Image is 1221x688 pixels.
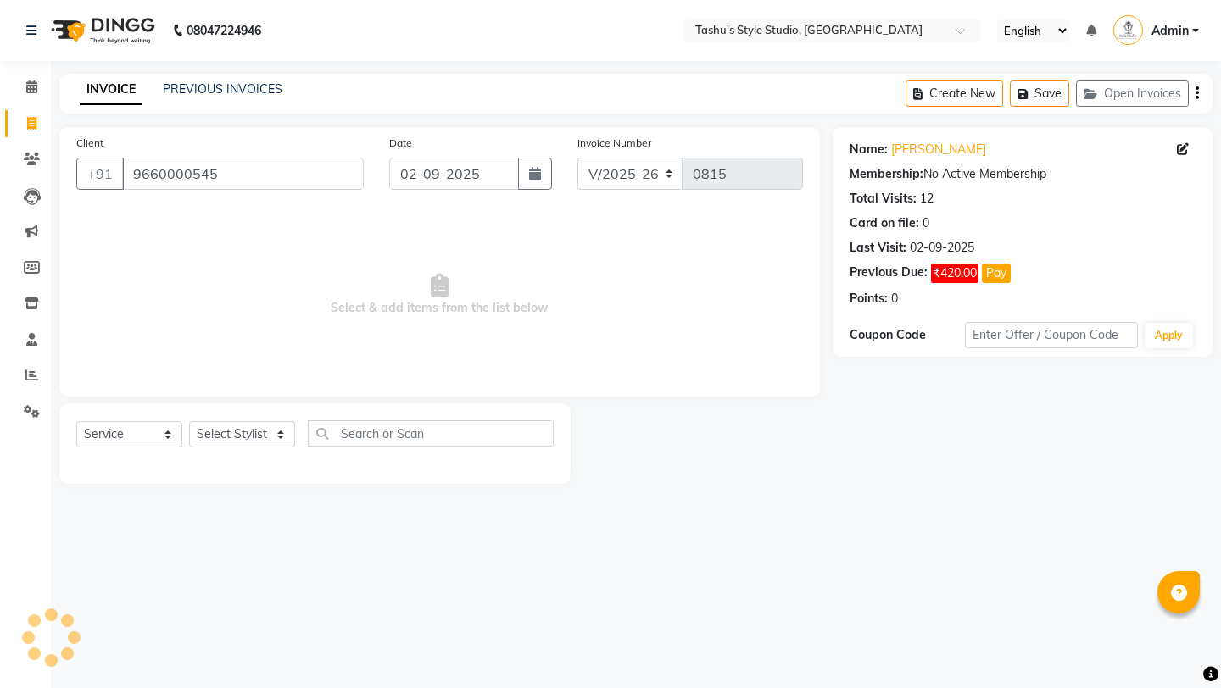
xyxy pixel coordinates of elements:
div: Last Visit: [850,239,906,257]
input: Search by Name/Mobile/Email/Code [122,158,364,190]
div: 0 [891,290,898,308]
span: Select & add items from the list below [76,210,803,380]
img: logo [43,7,159,54]
div: 12 [920,190,934,208]
iframe: chat widget [1150,620,1204,671]
div: Coupon Code [850,326,965,344]
div: 0 [923,214,929,232]
div: Points: [850,290,888,308]
div: Name: [850,141,888,158]
img: Admin [1113,15,1143,45]
div: Membership: [850,165,923,183]
div: 02-09-2025 [910,239,974,257]
div: No Active Membership [850,165,1196,183]
div: Previous Due: [850,264,928,283]
button: Open Invoices [1076,80,1189,107]
span: ₹420.00 [931,264,978,283]
a: [PERSON_NAME] [891,141,986,158]
label: Invoice Number [577,136,651,151]
div: Card on file: [850,214,919,232]
b: 08047224946 [187,7,261,54]
span: Admin [1151,22,1189,40]
label: Date [389,136,412,151]
label: Client [76,136,103,151]
button: Pay [982,264,1011,283]
input: Search or Scan [308,420,554,447]
button: +91 [76,158,124,190]
a: INVOICE [80,75,142,105]
a: PREVIOUS INVOICES [163,81,282,97]
button: Save [1010,80,1069,107]
input: Enter Offer / Coupon Code [965,322,1138,348]
button: Create New [906,80,1003,107]
button: Apply [1145,323,1193,348]
div: Total Visits: [850,190,917,208]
